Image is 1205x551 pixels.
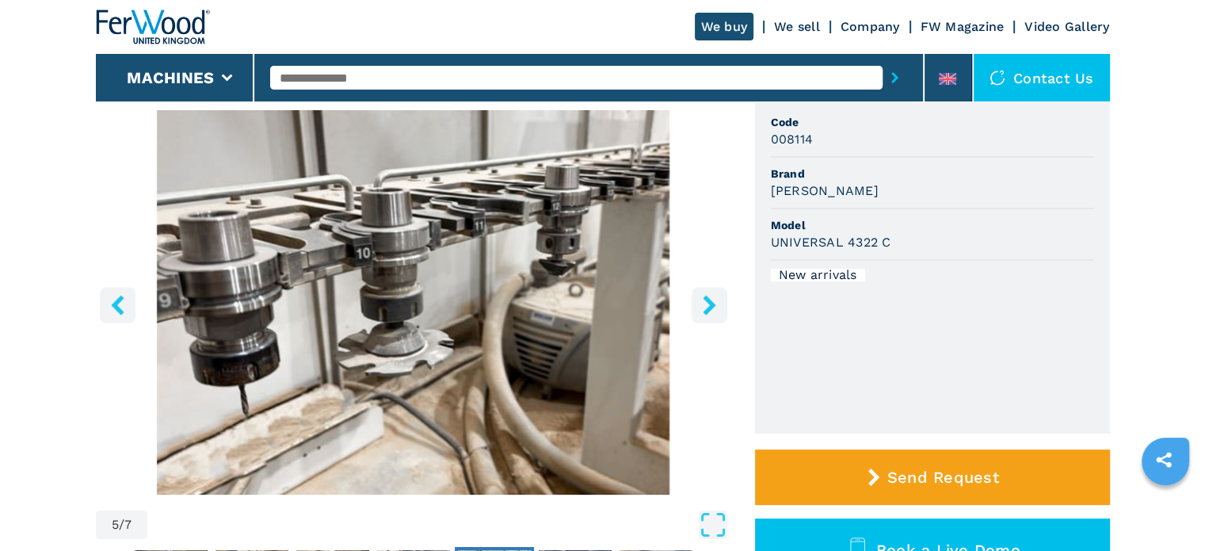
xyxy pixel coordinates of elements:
[695,13,754,40] a: We buy
[771,130,814,148] h3: 008114
[921,19,1005,34] a: FW Magazine
[1138,480,1193,539] iframe: Chat
[692,287,727,323] button: right-button
[112,518,119,531] span: 5
[119,518,124,531] span: /
[100,287,135,323] button: left-button
[124,518,132,531] span: 7
[1024,19,1109,34] a: Video Gallery
[96,10,210,44] img: Ferwood
[151,511,726,539] button: Open Fullscreen
[96,110,731,495] img: CNC Machine Centres With Flat Table MORBIDELLI UNIVERSAL 4322 C
[771,114,1094,130] span: Code
[887,468,999,487] span: Send Request
[883,59,907,96] button: submit-button
[990,70,1005,86] img: Contact us
[974,54,1110,101] div: Contact us
[1144,440,1184,480] a: sharethis
[127,68,214,87] button: Machines
[841,19,900,34] a: Company
[771,217,1094,233] span: Model
[771,269,865,281] div: New arrivals
[755,450,1110,505] button: Send Request
[771,233,891,251] h3: UNIVERSAL 4322 C
[771,166,1094,182] span: Brand
[771,182,879,200] h3: [PERSON_NAME]
[96,110,731,495] div: Go to Slide 5
[774,19,820,34] a: We sell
